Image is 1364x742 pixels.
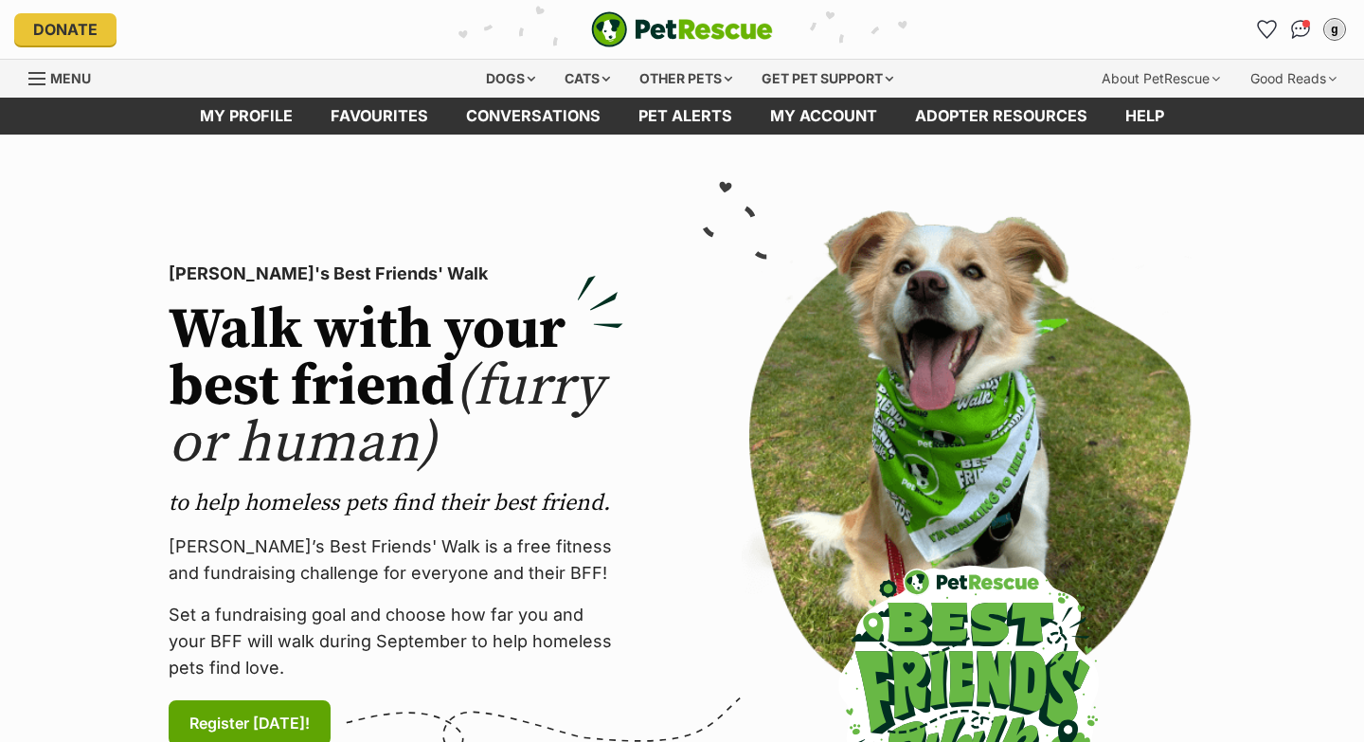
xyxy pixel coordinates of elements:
[169,488,623,518] p: to help homeless pets find their best friend.
[14,13,117,45] a: Donate
[447,98,619,135] a: conversations
[619,98,751,135] a: Pet alerts
[50,70,91,86] span: Menu
[1291,20,1311,39] img: chat-41dd97257d64d25036548639549fe6c8038ab92f7586957e7f3b1b290dea8141.svg
[181,98,312,135] a: My profile
[473,60,548,98] div: Dogs
[169,261,623,287] p: [PERSON_NAME]'s Best Friends' Walk
[189,712,310,734] span: Register [DATE]!
[1319,14,1350,45] button: My account
[551,60,623,98] div: Cats
[748,60,906,98] div: Get pet support
[1251,14,1282,45] a: Favourites
[1325,20,1344,39] div: g
[169,602,623,681] p: Set a fundraising goal and choose how far you and your BFF will walk during September to help hom...
[591,11,773,47] a: PetRescue
[169,352,603,480] span: (furry or human)
[169,302,623,473] h2: Walk with your best friend
[1285,14,1316,45] a: Conversations
[1251,14,1350,45] ul: Account quick links
[626,60,745,98] div: Other pets
[169,534,623,587] p: [PERSON_NAME]’s Best Friends' Walk is a free fitness and fundraising challenge for everyone and t...
[28,60,104,94] a: Menu
[591,11,773,47] img: logo-e224e6f780fb5917bec1dbf3a21bbac754714ae5b6737aabdf751b685950b380.svg
[1237,60,1350,98] div: Good Reads
[896,98,1106,135] a: Adopter resources
[1106,98,1183,135] a: Help
[751,98,896,135] a: My account
[1088,60,1233,98] div: About PetRescue
[312,98,447,135] a: Favourites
